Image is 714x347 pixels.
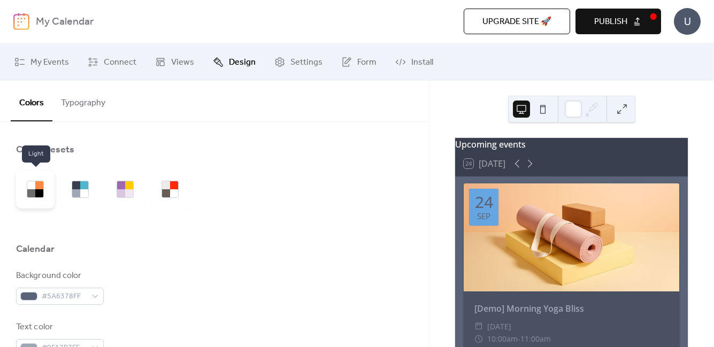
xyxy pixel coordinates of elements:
[477,212,490,220] div: Sep
[266,48,331,76] a: Settings
[104,56,136,69] span: Connect
[52,81,114,120] button: Typography
[594,16,627,28] span: Publish
[487,320,511,333] span: [DATE]
[30,56,69,69] span: My Events
[520,333,551,345] span: 11:00am
[13,13,29,30] img: logo
[22,145,50,163] span: Light
[575,9,661,34] button: Publish
[357,56,377,69] span: Form
[518,333,520,345] span: -
[16,243,55,256] div: Calendar
[11,81,52,121] button: Colors
[171,56,194,69] span: Views
[42,290,87,303] span: #5A6378FF
[474,320,483,333] div: ​
[475,194,493,210] div: 24
[464,302,679,315] div: [Demo] Morning Yoga Bliss
[290,56,323,69] span: Settings
[482,16,551,28] span: Upgrade site 🚀
[36,12,94,32] b: My Calendar
[16,143,74,156] div: Color Presets
[147,48,202,76] a: Views
[387,48,441,76] a: Install
[80,48,144,76] a: Connect
[205,48,264,76] a: Design
[455,138,688,151] div: Upcoming events
[464,9,570,34] button: Upgrade site 🚀
[411,56,433,69] span: Install
[487,333,518,345] span: 10:00am
[16,269,102,282] div: Background color
[674,8,701,35] div: U
[16,321,102,334] div: Text color
[474,333,483,345] div: ​
[6,48,77,76] a: My Events
[229,56,256,69] span: Design
[333,48,385,76] a: Form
